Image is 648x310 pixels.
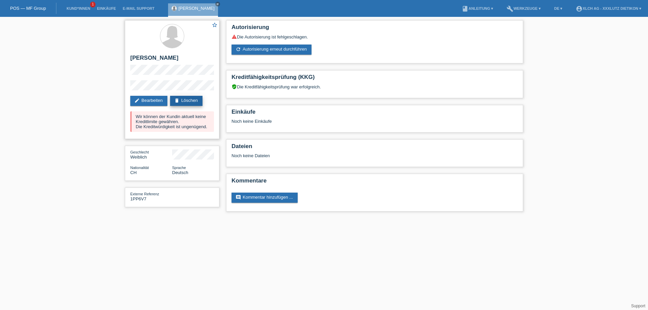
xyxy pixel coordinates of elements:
span: Geschlecht [130,150,149,154]
h2: Einkäufe [232,109,518,119]
a: Einkäufe [93,6,119,10]
span: Externe Referenz [130,192,159,196]
a: star_border [212,22,218,29]
h2: [PERSON_NAME] [130,55,214,65]
i: build [507,5,513,12]
i: comment [236,195,241,200]
div: Wir können der Kundin aktuell keine Kreditlimite gewähren. Die Kreditwürdigkeit ist ungenügend. [130,111,214,132]
i: delete [174,98,180,103]
a: deleteLöschen [170,96,202,106]
a: [PERSON_NAME] [179,6,215,11]
span: 1 [90,2,96,7]
a: editBearbeiten [130,96,167,106]
a: close [215,2,220,6]
a: POS — MF Group [10,6,46,11]
i: book [462,5,468,12]
span: Nationalität [130,166,149,170]
h2: Dateien [232,143,518,153]
a: refreshAutorisierung erneut durchführen [232,45,312,55]
i: star_border [212,22,218,28]
i: refresh [236,47,241,52]
span: Deutsch [172,170,188,175]
a: DE ▾ [551,6,566,10]
a: bookAnleitung ▾ [458,6,496,10]
a: Kund*innen [63,6,93,10]
i: close [216,2,219,6]
i: warning [232,34,237,39]
a: commentKommentar hinzufügen ... [232,193,298,203]
h2: Kreditfähigkeitsprüfung (KKG) [232,74,518,84]
span: Sprache [172,166,186,170]
a: buildWerkzeuge ▾ [503,6,544,10]
a: account_circleXLCH AG - XXXLutz Dietikon ▾ [572,6,645,10]
span: Schweiz [130,170,137,175]
a: Support [631,304,645,308]
div: Die Kreditfähigkeitsprüfung war erfolgreich. [232,84,518,94]
h2: Kommentare [232,177,518,188]
div: Noch keine Dateien [232,153,438,158]
div: Weiblich [130,149,172,160]
div: Die Autorisierung ist fehlgeschlagen. [232,34,518,39]
div: 1PP6V7 [130,191,172,201]
i: account_circle [576,5,583,12]
h2: Autorisierung [232,24,518,34]
i: edit [134,98,140,103]
a: E-Mail Support [119,6,158,10]
i: verified_user [232,84,237,89]
div: Noch keine Einkäufe [232,119,518,129]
